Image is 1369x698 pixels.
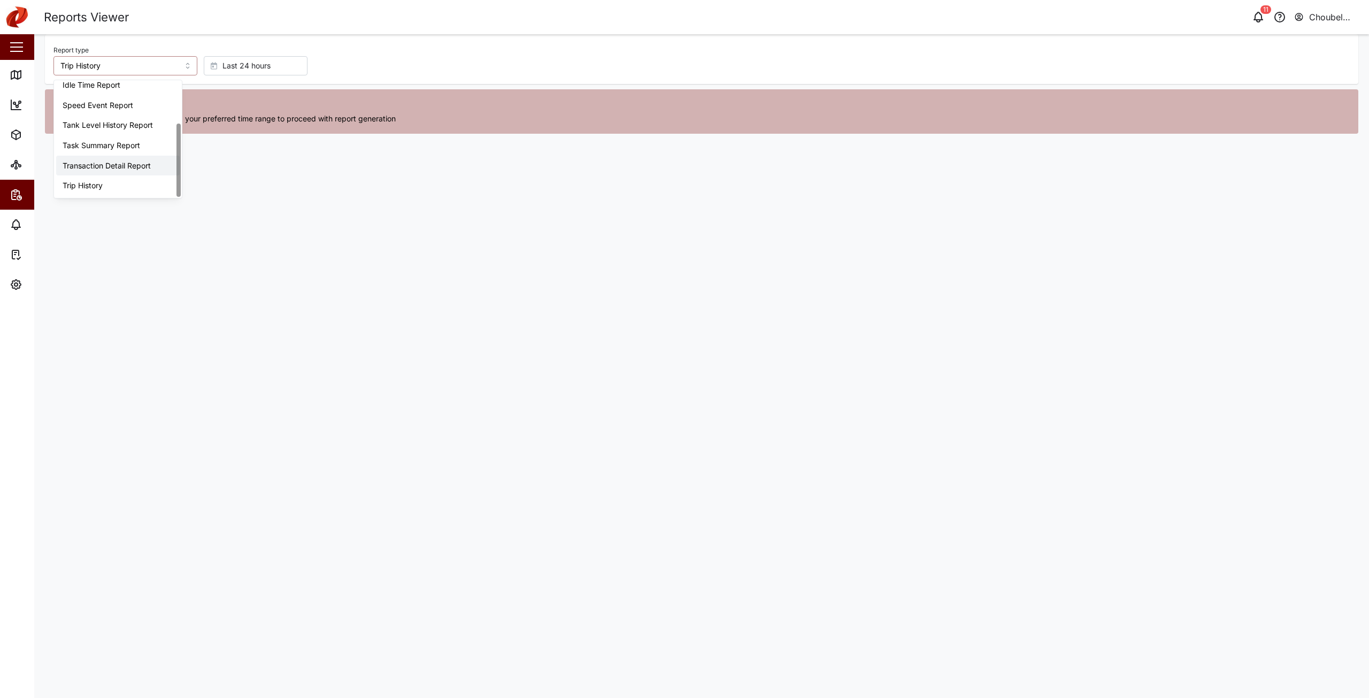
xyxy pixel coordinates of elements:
div: Reports [28,189,64,201]
div: Settings [28,279,66,290]
div: Task Summary Report [56,135,180,156]
div: Idle Time Report [56,75,180,95]
div: Choubel Lamera [1309,11,1360,24]
div: Dashboard [28,99,76,111]
div: Please select a report type and your preferred time range to proceed with report generation [73,113,1351,125]
div: Trip History [56,175,180,196]
span: Last 24 hours [222,57,271,75]
div: Reports Viewer [44,8,129,27]
div: Speed Event Report [56,95,180,116]
div: Tasks [28,249,57,260]
img: Main Logo [5,5,29,29]
input: Choose a Report Type [53,56,197,75]
button: Choubel Lamera [1294,10,1360,25]
div: Tank Level History Report [56,115,180,135]
div: Assets [28,129,61,141]
div: Map [28,69,52,81]
div: Sites [28,159,53,171]
button: Last 24 hours [204,56,307,75]
div: Transaction Detail Report [56,156,180,176]
label: Report type [53,47,89,54]
div: Alarms [28,219,61,231]
div: 11 [1260,5,1271,14]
